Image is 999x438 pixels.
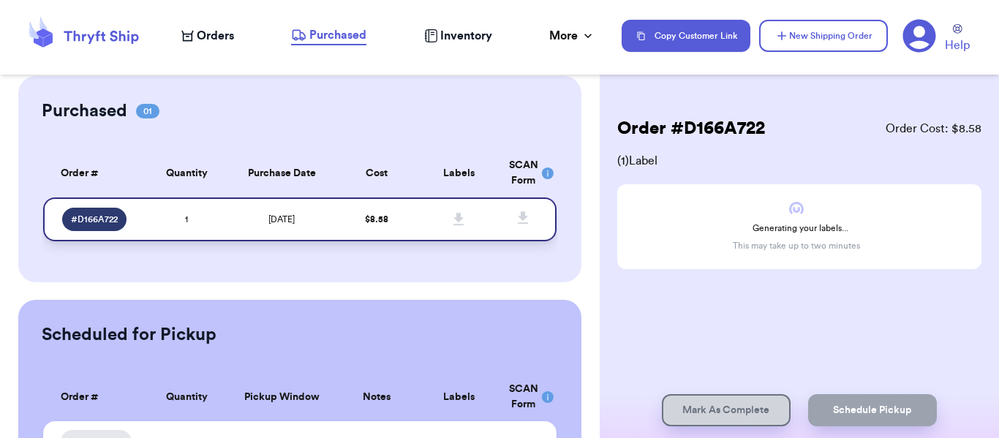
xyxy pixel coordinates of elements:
[418,373,499,421] th: Labels
[886,120,981,137] span: Order Cost: $ 8.58
[509,382,539,412] div: SCAN Form
[336,373,418,421] th: Notes
[759,20,888,52] button: New Shipping Order
[753,222,848,234] span: Generating your labels...
[43,373,146,421] th: Order #
[662,394,791,426] button: Mark As Complete
[622,20,750,52] button: Copy Customer Link
[185,215,188,224] span: 1
[227,373,336,421] th: Pickup Window
[136,104,159,118] span: 01
[733,240,860,252] p: This may take up to two minutes
[336,149,418,197] th: Cost
[309,26,366,44] span: Purchased
[617,152,981,170] span: ( 1 ) Label
[181,27,234,45] a: Orders
[509,158,539,189] div: SCAN Form
[440,27,492,45] span: Inventory
[424,27,492,45] a: Inventory
[146,149,227,197] th: Quantity
[146,373,227,421] th: Quantity
[42,99,127,123] h2: Purchased
[71,214,118,225] span: # D166A722
[549,27,595,45] div: More
[197,27,234,45] span: Orders
[945,37,970,54] span: Help
[43,149,146,197] th: Order #
[808,394,937,426] button: Schedule Pickup
[945,24,970,54] a: Help
[227,149,336,197] th: Purchase Date
[291,26,366,45] a: Purchased
[365,215,388,224] span: $ 8.58
[617,117,765,140] h2: Order # D166A722
[418,149,499,197] th: Labels
[268,215,295,224] span: [DATE]
[42,323,216,347] h2: Scheduled for Pickup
